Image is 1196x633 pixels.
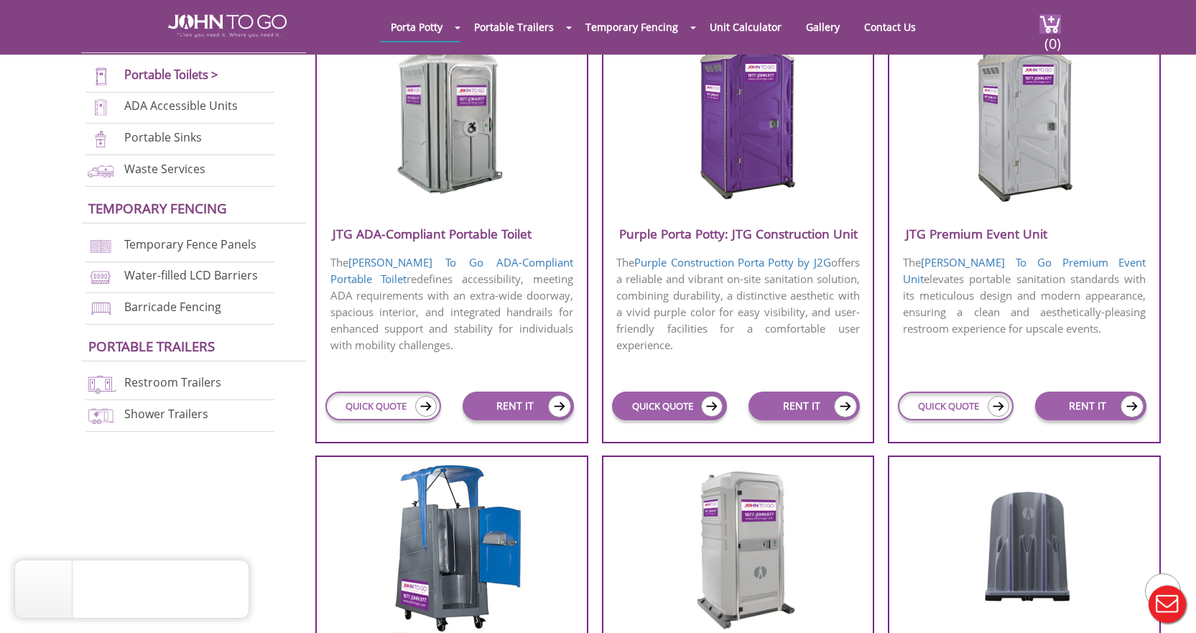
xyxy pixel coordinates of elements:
[748,392,860,420] a: RENT IT
[124,236,256,252] a: Temporary Fence Panels
[956,37,1093,202] img: JTG-Premium-Event-Unit.png
[85,129,116,149] img: portable-sinks-new.png
[889,222,1159,246] h3: JTG Premium Event Unit
[795,13,850,41] a: Gallery
[124,129,202,145] a: Portable Sinks
[463,392,574,420] a: RENT IT
[85,161,116,180] img: waste-services-new.png
[88,29,185,47] a: Porta Potties
[85,374,116,394] img: restroom-trailers-new.png
[124,161,205,177] a: Waste Services
[380,13,453,41] a: Porta Potty
[1039,14,1061,34] img: cart a
[124,66,218,83] a: Portable Toilets >
[463,13,565,41] a: Portable Trailers
[603,222,873,246] h3: Purple Porta Potty: JTG Construction Unit
[168,14,287,37] img: JOHN to go
[415,396,437,417] img: icon
[88,337,215,355] a: Portable trailers
[85,406,116,425] img: shower-trailers-new.png
[85,67,116,86] img: portable-toilets-new.png
[1121,395,1144,417] img: icon
[612,392,728,420] a: QUICK QUOTE
[85,98,116,117] img: ADA-units-new.png
[965,465,1084,609] img: JTG-Urinal-Unit.png.webp
[383,37,520,202] img: JTG-ADA-Compliant-Portable-Toilet.png
[701,396,723,417] img: icon
[317,253,587,355] p: The redefines accessibility, meeting ADA requirements with an extra-wide doorway, spacious interi...
[85,267,116,287] img: water-filled%20barriers-new.png
[124,406,208,422] a: Shower Trailers
[699,13,792,41] a: Unit Calculator
[903,255,1146,286] a: [PERSON_NAME] To Go Premium Event Unit
[330,255,573,286] a: [PERSON_NAME] To Go ADA-Compliant Portable Toilet
[85,299,116,318] img: barricade-fencing-icon-new.png
[124,374,221,390] a: Restroom Trailers
[669,465,807,630] img: JTG-Ambassador-Flush-Deluxe.png.webp
[889,253,1159,338] p: The elevates portable sanitation standards with its meticulous design and modern appearance, ensu...
[124,299,221,315] a: Barricade Fencing
[669,37,807,202] img: Purple-Porta-Potty-J2G-Construction-Unit.png
[325,392,441,420] a: QUICK QUOTE
[124,98,238,114] a: ADA Accessible Units
[898,392,1014,420] a: QUICK QUOTE
[575,13,689,41] a: Temporary Fencing
[88,199,227,217] a: Temporary Fencing
[853,13,927,41] a: Contact Us
[834,395,857,417] img: icon
[1035,392,1146,420] a: RENT IT
[1044,22,1061,53] span: (0)
[1139,576,1196,633] button: Live Chat
[124,268,258,284] a: Water-filled LCD Barriers
[85,236,116,256] img: chan-link-fencing-new.png
[603,253,873,355] p: The offers a reliable and vibrant on-site sanitation solution, combining durability, a distinctiv...
[634,255,830,269] a: Purple Construction Porta Potty by J2G
[317,222,587,246] h3: JTG ADA-Compliant Portable Toilet
[988,396,1009,417] img: icon
[548,395,571,417] img: icon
